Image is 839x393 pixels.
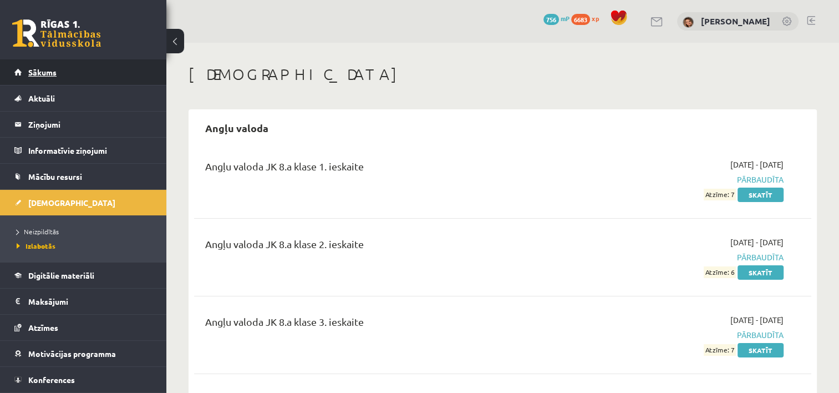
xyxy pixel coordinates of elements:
span: Motivācijas programma [28,349,116,359]
span: mP [561,14,569,23]
a: Sākums [14,59,152,85]
span: Pārbaudīta [602,251,784,263]
legend: Maksājumi [28,289,152,314]
span: [DEMOGRAPHIC_DATA] [28,198,115,208]
img: Kendija Anete Kraukle [683,17,694,28]
a: Mācību resursi [14,164,152,189]
span: Mācību resursi [28,172,82,182]
span: Pārbaudīta [602,174,784,185]
a: Digitālie materiāli [14,263,152,288]
a: [DEMOGRAPHIC_DATA] [14,190,152,215]
span: Konferences [28,375,75,385]
legend: Informatīvie ziņojumi [28,138,152,163]
span: Atzīme: 7 [704,189,736,200]
span: 756 [543,14,559,25]
span: Atzīme: 6 [704,266,736,278]
span: 6683 [571,14,590,25]
a: Maksājumi [14,289,152,314]
a: [PERSON_NAME] [701,16,770,27]
a: Skatīt [738,265,784,280]
span: Digitālie materiāli [28,270,94,280]
a: Izlabotās [17,241,155,251]
a: Skatīt [738,343,784,357]
a: 756 mP [543,14,569,23]
span: [DATE] - [DATE] [730,159,784,170]
span: [DATE] - [DATE] [730,314,784,326]
span: Atzīmes [28,323,58,332]
a: Aktuāli [14,85,152,111]
a: Skatīt [738,188,784,202]
a: 6683 xp [571,14,604,23]
a: Motivācijas programma [14,341,152,366]
div: Angļu valoda JK 8.a klase 1. ieskaite [205,159,585,179]
h1: [DEMOGRAPHIC_DATA] [189,65,817,84]
div: Angļu valoda JK 8.a klase 3. ieskaite [205,314,585,335]
a: Informatīvie ziņojumi [14,138,152,163]
span: Aktuāli [28,93,55,103]
span: [DATE] - [DATE] [730,236,784,248]
a: Neizpildītās [17,226,155,236]
span: Atzīme: 7 [704,344,736,356]
span: Sākums [28,67,57,77]
h2: Angļu valoda [194,115,279,141]
span: Neizpildītās [17,227,59,236]
span: xp [592,14,599,23]
a: Atzīmes [14,315,152,340]
div: Angļu valoda JK 8.a klase 2. ieskaite [205,236,585,257]
legend: Ziņojumi [28,112,152,137]
span: Izlabotās [17,241,55,250]
span: Pārbaudīta [602,329,784,341]
a: Konferences [14,367,152,392]
a: Ziņojumi [14,112,152,137]
a: Rīgas 1. Tālmācības vidusskola [12,19,101,47]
